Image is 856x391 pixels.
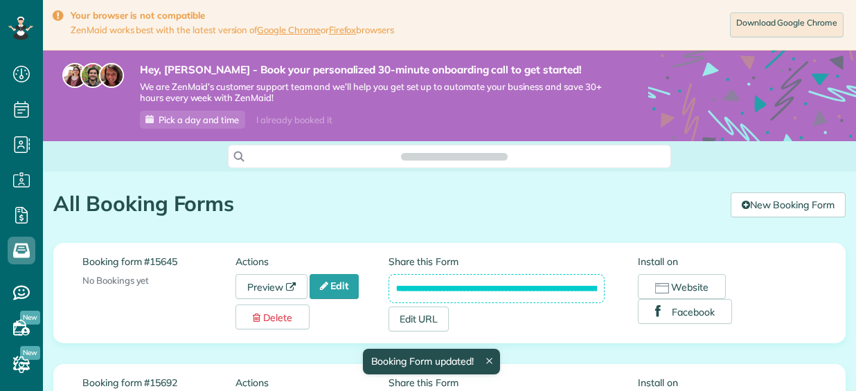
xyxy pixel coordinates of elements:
label: Booking form #15692 [82,376,235,390]
span: We are ZenMaid’s customer support team and we’ll help you get set up to automate your business an... [140,81,607,104]
span: ZenMaid works best with the latest version of or browsers [71,24,394,36]
img: maria-72a9807cf96188c08ef61303f053569d2e2a8a1cde33d635c8a3ac13582a053d.jpg [62,63,87,88]
a: Delete [235,304,310,329]
a: Google Chrome [257,24,321,35]
button: Website [638,274,726,299]
label: Install on [638,376,817,390]
a: Edit [310,274,359,299]
button: Facebook [638,299,732,324]
img: jorge-587dff0eeaa6aab1f244e6dc62b8924c3b6ad411094392a53c71c6c4a576187d.jpg [80,63,105,88]
span: Search ZenMaid… [415,149,493,163]
label: Install on [638,255,817,269]
div: I already booked it [248,111,340,129]
a: Download Google Chrome [730,12,844,37]
label: Actions [235,255,389,269]
label: Actions [235,376,389,390]
div: Booking Form updated! [362,349,499,374]
a: Firefox [329,24,357,35]
a: Preview [235,274,307,299]
a: Pick a day and time [140,111,245,129]
strong: Your browser is not compatible [71,10,394,21]
a: Edit URL [389,307,449,331]
span: No Bookings yet [82,275,149,286]
label: Booking form #15645 [82,255,235,269]
a: New Booking Form [731,192,846,217]
label: Share this Form [389,376,605,390]
span: Pick a day and time [159,114,239,125]
label: Share this Form [389,255,605,269]
strong: Hey, [PERSON_NAME] - Book your personalized 30-minute onboarding call to get started! [140,63,607,77]
h1: All Booking Forms [53,192,720,215]
img: michelle-19f622bdf1676172e81f8f8fba1fb50e276960ebfe0243fe18214015130c80e4.jpg [99,63,124,88]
